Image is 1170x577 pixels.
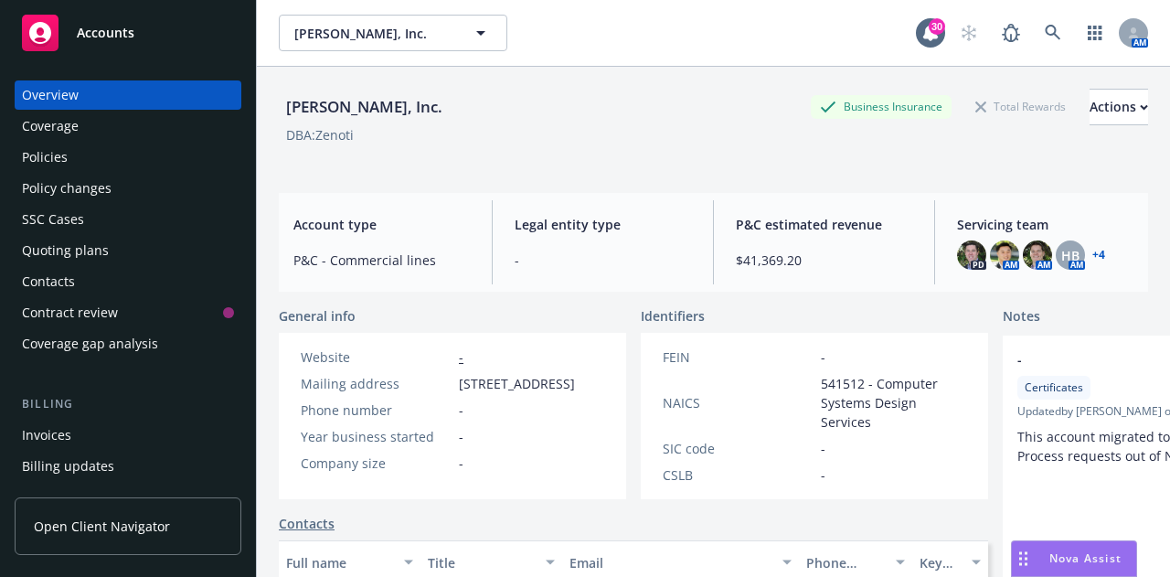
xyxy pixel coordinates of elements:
div: Contract review [22,298,118,327]
a: Report a Bug [993,15,1029,51]
a: SSC Cases [15,205,241,234]
span: Certificates [1025,379,1083,396]
span: - [459,427,463,446]
div: Phone number [806,553,885,572]
span: General info [279,306,356,326]
div: DBA: Zenoti [286,125,354,144]
a: Coverage [15,112,241,141]
span: - [821,439,825,458]
div: Invoices [22,421,71,450]
a: Contacts [279,514,335,533]
div: Actions [1090,90,1148,124]
div: Overview [22,80,79,110]
span: - [821,347,825,367]
a: Overview [15,80,241,110]
div: FEIN [663,347,814,367]
div: Coverage gap analysis [22,329,158,358]
span: Notes [1003,306,1040,328]
span: Identifiers [641,306,705,326]
div: Year business started [301,427,452,446]
div: [PERSON_NAME], Inc. [279,95,450,119]
a: Contacts [15,267,241,296]
a: Billing updates [15,452,241,481]
span: $41,369.20 [736,251,912,270]
div: Business Insurance [811,95,952,118]
div: Billing updates [22,452,114,481]
a: Start snowing [951,15,987,51]
span: P&C estimated revenue [736,215,912,234]
div: Key contact [920,553,961,572]
button: Actions [1090,89,1148,125]
div: SIC code [663,439,814,458]
span: Accounts [77,26,134,40]
a: Search [1035,15,1071,51]
span: Nova Assist [1049,550,1122,566]
div: Total Rewards [966,95,1075,118]
a: Invoices [15,421,241,450]
div: Company size [301,454,452,473]
div: Contacts [22,267,75,296]
span: [STREET_ADDRESS] [459,374,575,393]
div: SSC Cases [22,205,84,234]
img: photo [957,240,986,270]
span: - [459,454,463,473]
span: Servicing team [957,215,1133,234]
a: Coverage gap analysis [15,329,241,358]
a: Policy changes [15,174,241,203]
span: - [821,465,825,485]
span: - [515,251,691,270]
div: Full name [286,553,393,572]
div: Policy changes [22,174,112,203]
a: Policies [15,143,241,172]
div: Billing [15,395,241,413]
a: Switch app [1077,15,1113,51]
div: Drag to move [1012,541,1035,576]
div: Phone number [301,401,452,420]
button: Nova Assist [1011,540,1137,577]
span: P&C - Commercial lines [293,251,470,270]
div: Policies [22,143,68,172]
div: CSLB [663,465,814,485]
span: Open Client Navigator [34,517,170,536]
a: - [459,348,463,366]
span: HB [1061,246,1080,265]
span: - [459,401,463,420]
a: Quoting plans [15,236,241,265]
a: Contract review [15,298,241,327]
div: Title [428,553,535,572]
span: 541512 - Computer Systems Design Services [821,374,966,432]
span: Account type [293,215,470,234]
div: 30 [929,18,945,35]
img: photo [990,240,1019,270]
span: [PERSON_NAME], Inc. [294,24,452,43]
div: NAICS [663,393,814,412]
div: Quoting plans [22,236,109,265]
a: Accounts [15,7,241,59]
img: photo [1023,240,1052,270]
div: Coverage [22,112,79,141]
div: Email [569,553,771,572]
div: Website [301,347,452,367]
button: [PERSON_NAME], Inc. [279,15,507,51]
div: Mailing address [301,374,452,393]
a: +4 [1092,250,1105,261]
span: Legal entity type [515,215,691,234]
